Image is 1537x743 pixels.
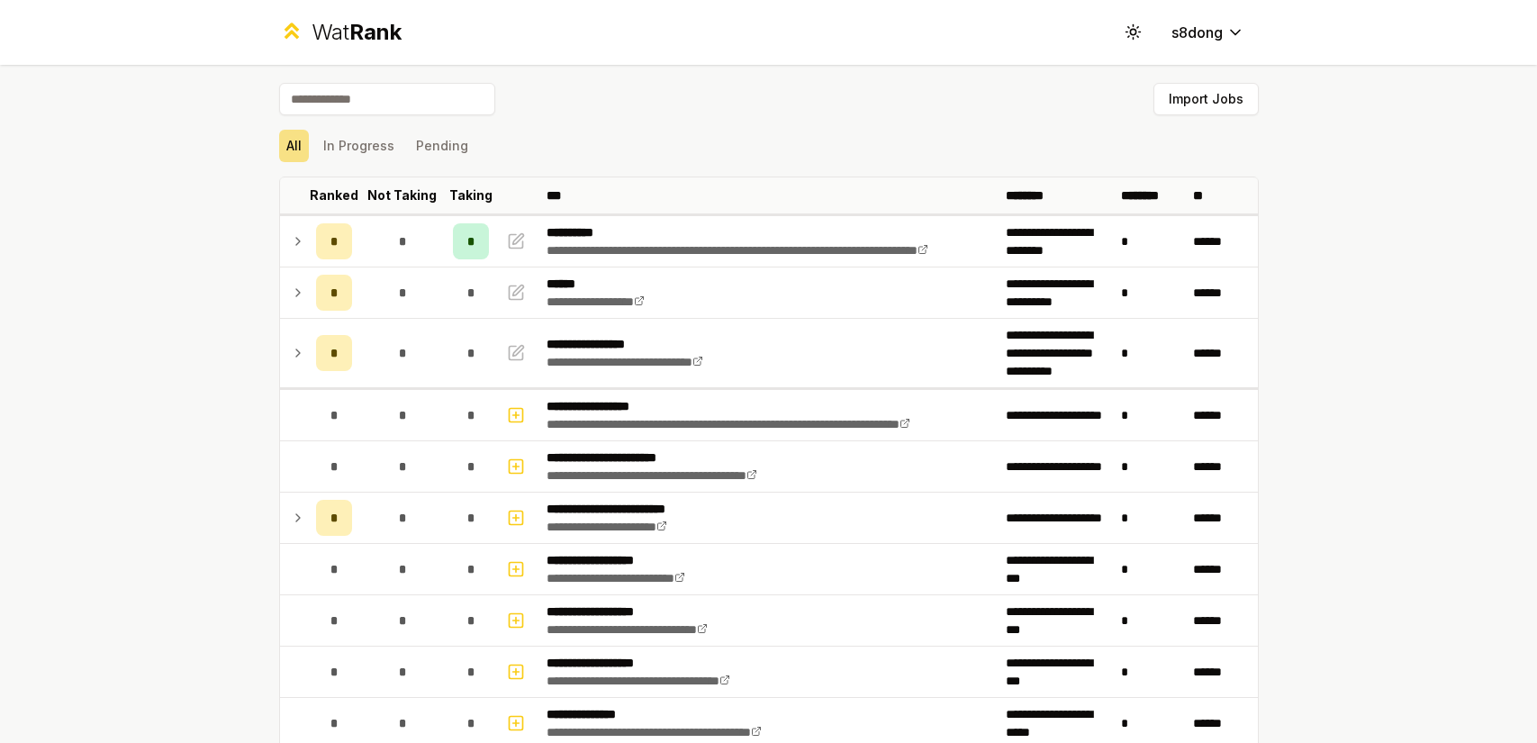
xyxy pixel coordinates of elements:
a: WatRank [279,18,402,47]
p: Ranked [310,186,358,204]
button: Import Jobs [1153,83,1259,115]
p: Taking [449,186,493,204]
button: s8dong [1157,16,1259,49]
button: All [279,130,309,162]
span: s8dong [1171,22,1223,43]
button: Pending [409,130,475,162]
div: Wat [312,18,402,47]
button: In Progress [316,130,402,162]
p: Not Taking [367,186,437,204]
span: Rank [349,19,402,45]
